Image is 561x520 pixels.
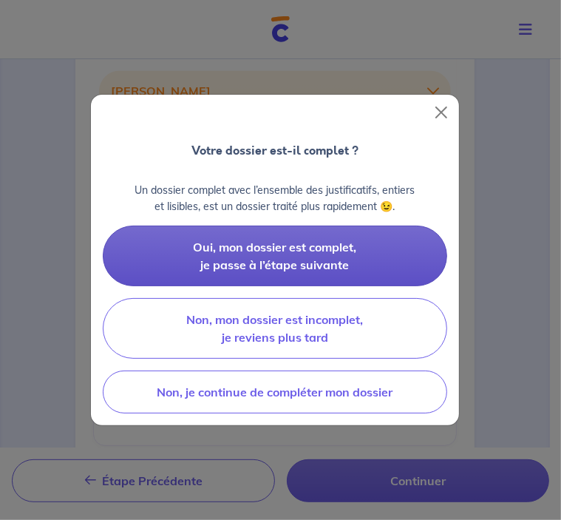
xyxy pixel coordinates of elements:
[157,385,393,399] span: Non, je continue de compléter mon dossier
[103,371,447,413] button: Non, je continue de compléter mon dossier
[103,298,447,359] button: Non, mon dossier est incomplet, je reviens plus tard
[429,101,453,124] button: Close
[103,226,447,286] button: Oui, mon dossier est complet, je passe à l’étape suivante
[103,182,447,215] p: Un dossier complet avec l’ensemble des justificatifs, entiers et lisibles, est un dossier traité ...
[194,240,357,272] span: Oui, mon dossier est complet, je passe à l’étape suivante
[191,142,358,160] p: Votre dossier est-il complet ?
[187,312,364,345] span: Non, mon dossier est incomplet, je reviens plus tard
